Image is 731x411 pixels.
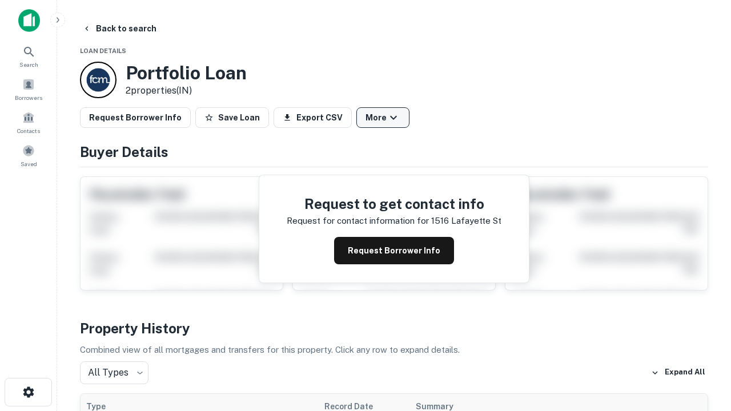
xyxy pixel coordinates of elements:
a: Saved [3,140,54,171]
p: 1516 lafayette st [431,214,501,228]
h3: Portfolio Loan [126,62,247,84]
p: Combined view of all mortgages and transfers for this property. Click any row to expand details. [80,343,708,357]
span: Saved [21,159,37,168]
span: Contacts [17,126,40,135]
button: Back to search [78,18,161,39]
a: Search [3,41,54,71]
button: Request Borrower Info [334,237,454,264]
button: More [356,107,409,128]
h4: Property History [80,318,708,339]
button: Request Borrower Info [80,107,191,128]
h4: Request to get contact info [287,194,501,214]
a: Borrowers [3,74,54,104]
button: Save Loan [195,107,269,128]
div: All Types [80,361,148,384]
button: Expand All [648,364,708,381]
img: capitalize-icon.png [18,9,40,32]
p: Request for contact information for [287,214,429,228]
p: 2 properties (IN) [126,84,247,98]
span: Search [19,60,38,69]
span: Borrowers [15,93,42,102]
a: Contacts [3,107,54,138]
span: Loan Details [80,47,126,54]
iframe: Chat Widget [674,283,731,338]
h4: Buyer Details [80,142,708,162]
button: Export CSV [274,107,352,128]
